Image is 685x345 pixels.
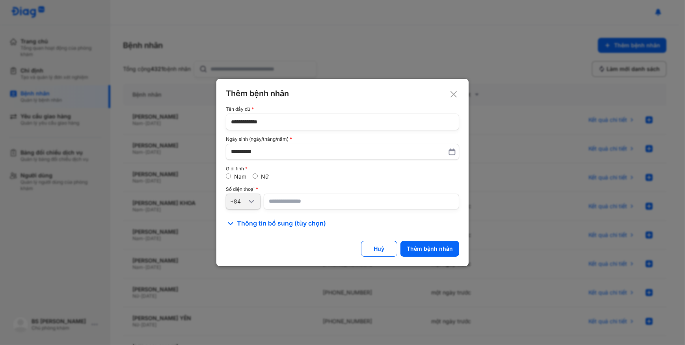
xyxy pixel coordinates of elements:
[400,241,459,257] button: Thêm bệnh nhân
[234,173,246,180] label: Nam
[226,106,459,112] div: Tên đầy đủ
[230,198,247,205] div: +84
[226,186,459,192] div: Số điện thoại
[261,173,269,180] label: Nữ
[361,241,397,257] button: Huỷ
[226,88,459,99] div: Thêm bệnh nhân
[237,219,326,228] span: Thông tin bổ sung (tùy chọn)
[407,245,453,252] div: Thêm bệnh nhân
[226,166,459,172] div: Giới tính
[226,136,459,142] div: Ngày sinh (ngày/tháng/năm)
